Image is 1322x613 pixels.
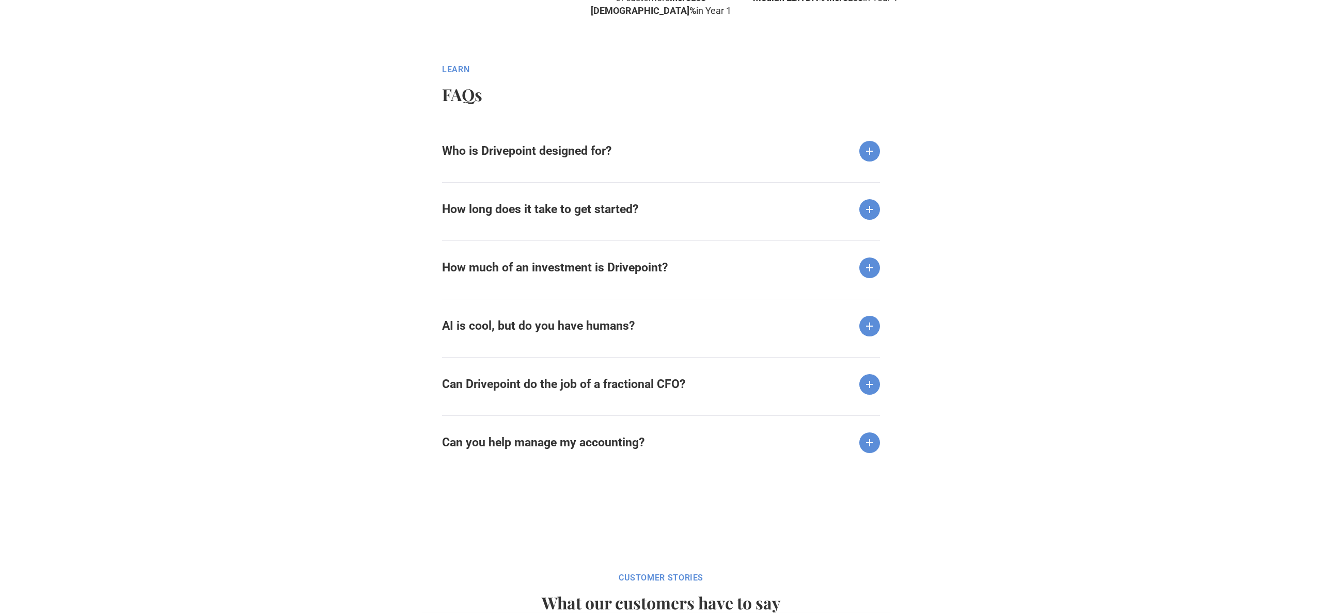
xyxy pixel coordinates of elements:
[442,144,611,158] strong: Who is Drivepoint designed for?
[1136,493,1322,613] iframe: Chat Widget
[442,261,668,275] strong: How much of an investment is Drivepoint?
[442,377,685,391] strong: Can Drivepoint do the job of a fractional CFO?
[296,573,1025,583] div: CUSTOMER STORIes
[442,85,839,104] h2: FAQs
[442,435,644,449] strong: Can you help manage my accounting?
[442,64,839,75] div: Learn
[470,593,852,612] h2: What our customers have to say
[442,202,638,216] strong: How long does it take to get started?
[442,319,635,333] strong: AI is cool, but do you have humans?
